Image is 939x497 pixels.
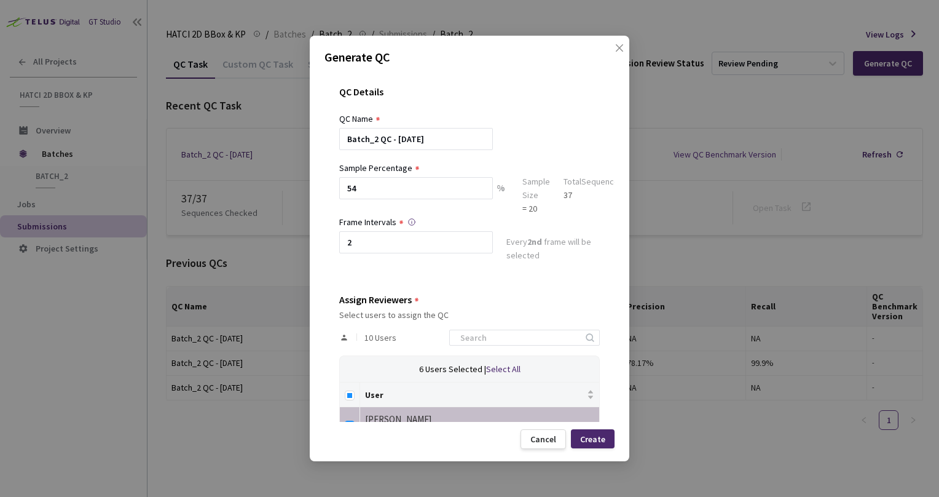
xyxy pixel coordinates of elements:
strong: 2nd [527,236,542,247]
div: = 20 [522,202,550,215]
div: Sample Percentage [339,161,412,175]
p: Generate QC [324,48,615,66]
div: QC Name [339,112,373,125]
span: User [365,390,584,400]
button: Close [602,43,622,63]
div: Create [580,434,605,444]
div: Select users to assign the QC [339,310,600,320]
div: Every frame will be selected [506,235,600,264]
input: e.g. 10 [339,177,493,199]
div: Sample Size [522,175,550,202]
div: [PERSON_NAME] [365,412,594,427]
div: Frame Intervals [339,215,396,229]
span: close [615,43,624,78]
div: QC Details [339,86,600,112]
div: Total Sequences [564,175,623,188]
span: 10 Users [364,333,396,343]
div: Assign Reviewers [339,294,412,305]
div: Cancel [530,434,556,444]
div: % [493,177,509,215]
div: 37 [564,188,623,202]
input: Search [453,330,584,345]
span: Select All [486,364,521,375]
span: 6 Users Selected | [419,364,486,375]
input: Enter frame interval [339,231,493,253]
th: User [360,383,600,407]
